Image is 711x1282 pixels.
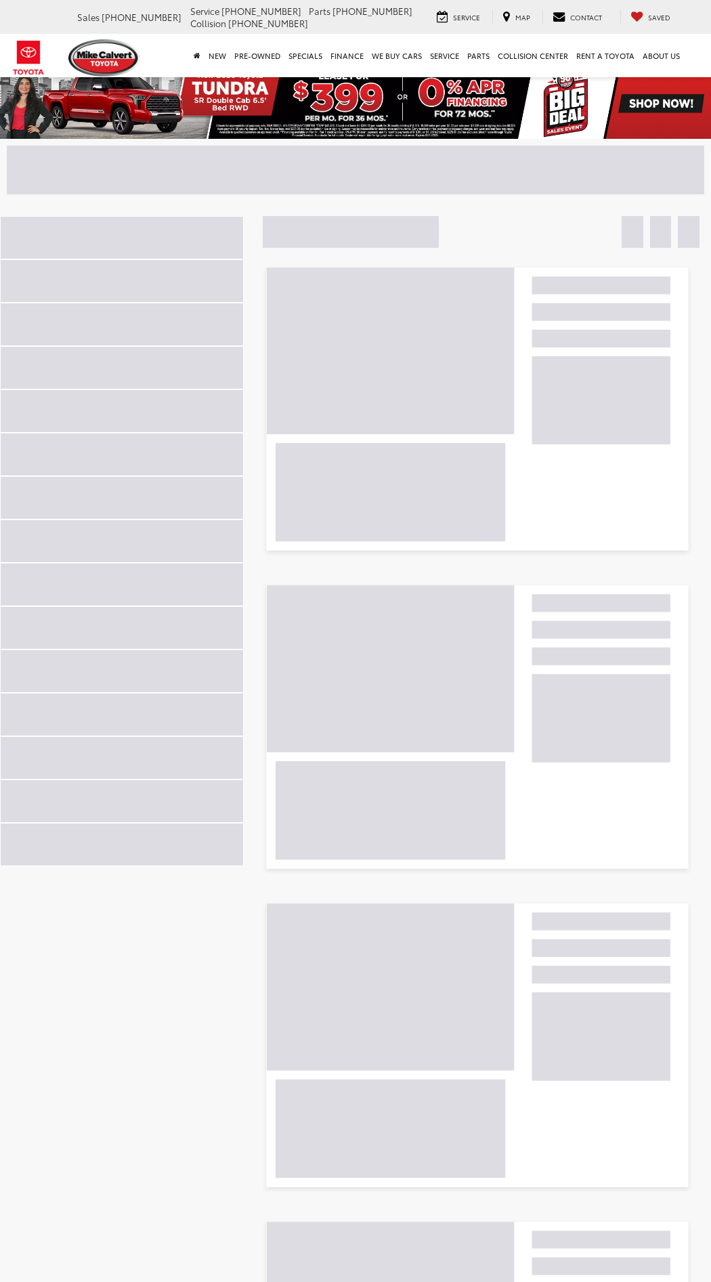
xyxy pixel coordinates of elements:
[426,34,463,77] a: Service
[572,34,639,77] a: Rent a Toyota
[68,39,140,77] img: Mike Calvert Toyota
[190,17,226,29] span: Collision
[221,5,301,17] span: [PHONE_NUMBER]
[542,10,612,24] a: Contact
[494,34,572,77] a: Collision Center
[77,11,100,23] span: Sales
[515,12,530,22] span: Map
[284,34,326,77] a: Specials
[648,12,670,22] span: Saved
[639,34,684,77] a: About Us
[570,12,602,22] span: Contact
[3,36,54,80] img: Toyota
[427,10,490,24] a: Service
[228,17,308,29] span: [PHONE_NUMBER]
[463,34,494,77] a: Parts
[368,34,426,77] a: WE BUY CARS
[190,5,219,17] span: Service
[230,34,284,77] a: Pre-Owned
[190,34,204,77] a: Home
[309,5,330,17] span: Parts
[326,34,368,77] a: Finance
[102,11,181,23] span: [PHONE_NUMBER]
[204,34,230,77] a: New
[492,10,540,24] a: Map
[620,10,681,24] a: My Saved Vehicles
[453,12,480,22] span: Service
[332,5,412,17] span: [PHONE_NUMBER]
